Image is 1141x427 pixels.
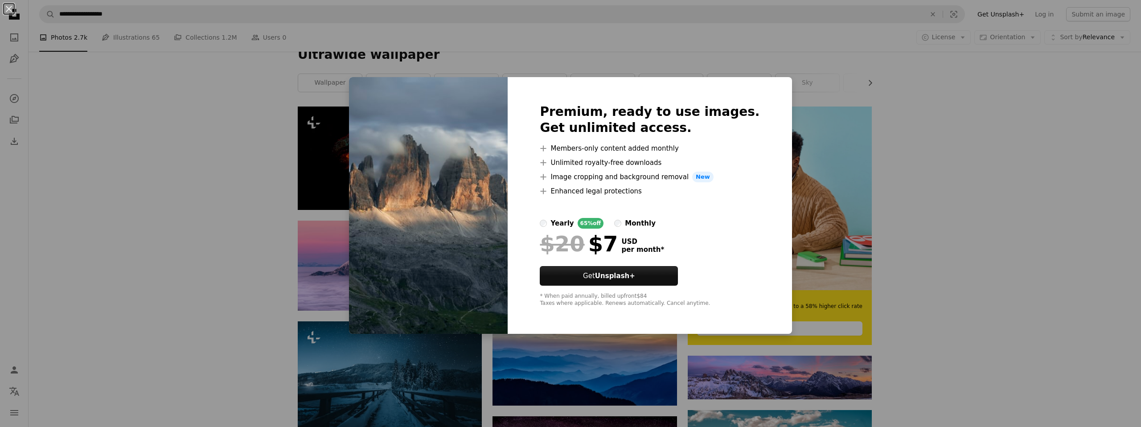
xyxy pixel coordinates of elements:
span: New [692,172,714,182]
li: Members-only content added monthly [540,143,759,154]
span: $20 [540,232,584,255]
span: per month * [621,246,664,254]
li: Image cropping and background removal [540,172,759,182]
input: yearly65%off [540,220,547,227]
strong: Unsplash+ [595,272,635,280]
div: $7 [540,232,618,255]
li: Unlimited royalty-free downloads [540,157,759,168]
div: 65% off [578,218,604,229]
div: yearly [550,218,574,229]
img: premium_photo-1676139292823-5d24fd6cda27 [349,77,508,334]
li: Enhanced legal protections [540,186,759,197]
h2: Premium, ready to use images. Get unlimited access. [540,104,759,136]
input: monthly [614,220,621,227]
button: GetUnsplash+ [540,266,678,286]
div: * When paid annually, billed upfront $84 Taxes where applicable. Renews automatically. Cancel any... [540,293,759,307]
span: USD [621,238,664,246]
div: monthly [625,218,656,229]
